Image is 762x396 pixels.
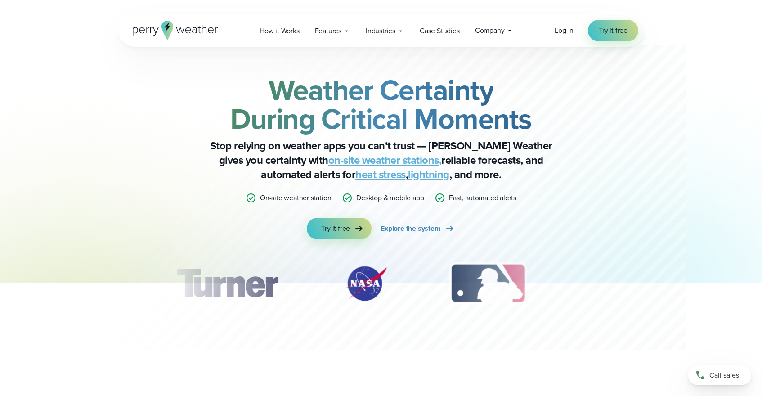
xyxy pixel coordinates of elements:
a: Case Studies [412,22,467,40]
img: NASA.svg [334,261,397,306]
div: 2 of 12 [334,261,397,306]
p: Fast, automated alerts [449,193,516,203]
a: heat stress [355,166,406,183]
div: slideshow [163,261,599,310]
a: Log in [555,25,574,36]
span: Company [475,25,505,36]
span: Try it free [321,223,350,234]
div: 4 of 12 [579,261,651,306]
img: PGA.svg [579,261,651,306]
a: on-site weather stations, [328,152,442,168]
a: How it Works [252,22,307,40]
img: Turner-Construction_1.svg [163,261,291,306]
span: Case Studies [420,26,460,36]
span: Explore the system [381,223,440,234]
p: On-site weather station [260,193,331,203]
a: lightning [408,166,449,183]
a: Explore the system [381,218,455,239]
a: Try it free [307,218,372,239]
p: Stop relying on weather apps you can’t trust — [PERSON_NAME] Weather gives you certainty with rel... [201,139,561,182]
span: Call sales [709,370,739,381]
a: Call sales [688,365,751,385]
span: Features [315,26,341,36]
span: Industries [366,26,395,36]
a: Try it free [588,20,638,41]
span: Try it free [599,25,628,36]
div: 1 of 12 [163,261,291,306]
p: Desktop & mobile app [356,193,424,203]
div: 3 of 12 [440,261,535,306]
img: MLB.svg [440,261,535,306]
span: How it Works [260,26,300,36]
strong: Weather Certainty During Critical Moments [230,69,532,140]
